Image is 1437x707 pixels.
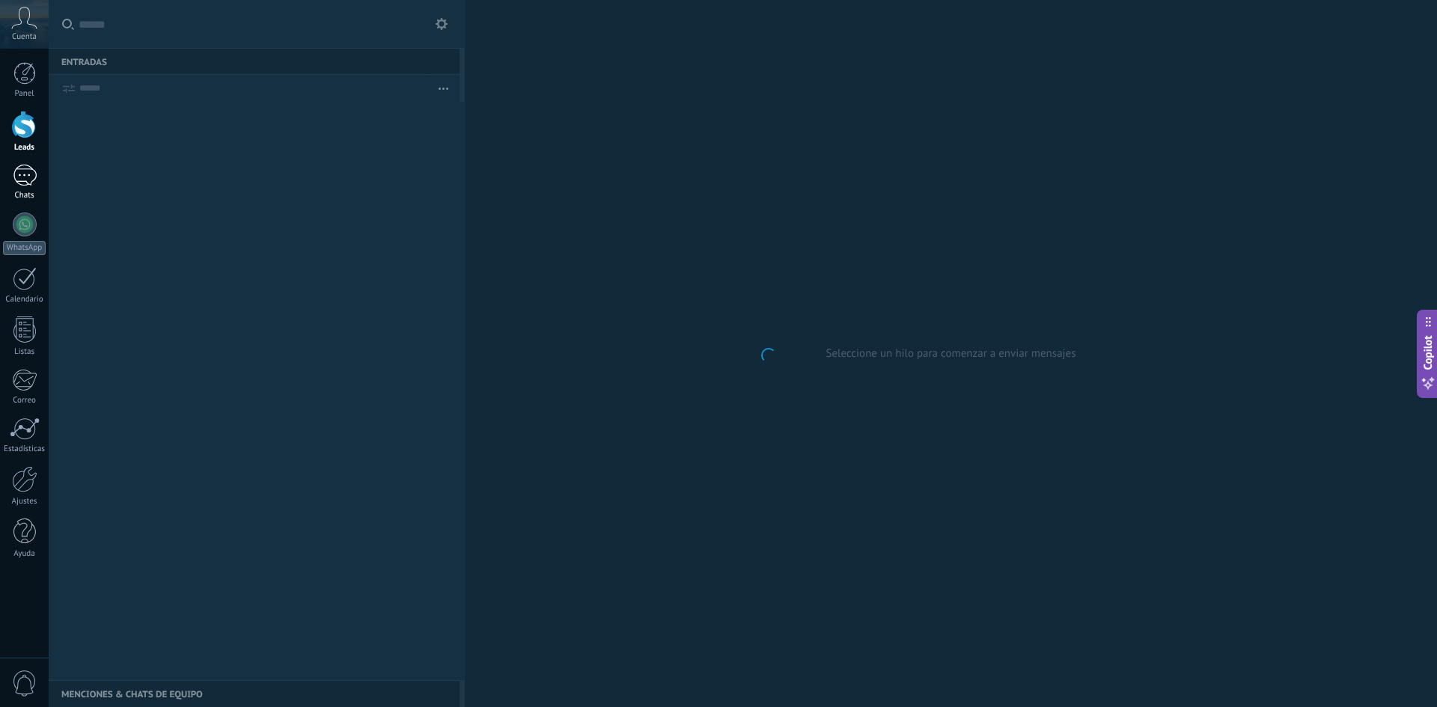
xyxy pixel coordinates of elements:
[3,347,46,357] div: Listas
[12,32,37,42] span: Cuenta
[1421,335,1436,370] span: Copilot
[3,295,46,304] div: Calendario
[3,396,46,405] div: Correo
[3,191,46,201] div: Chats
[3,444,46,454] div: Estadísticas
[3,241,46,255] div: WhatsApp
[3,497,46,506] div: Ajustes
[3,89,46,99] div: Panel
[3,143,46,153] div: Leads
[3,549,46,559] div: Ayuda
